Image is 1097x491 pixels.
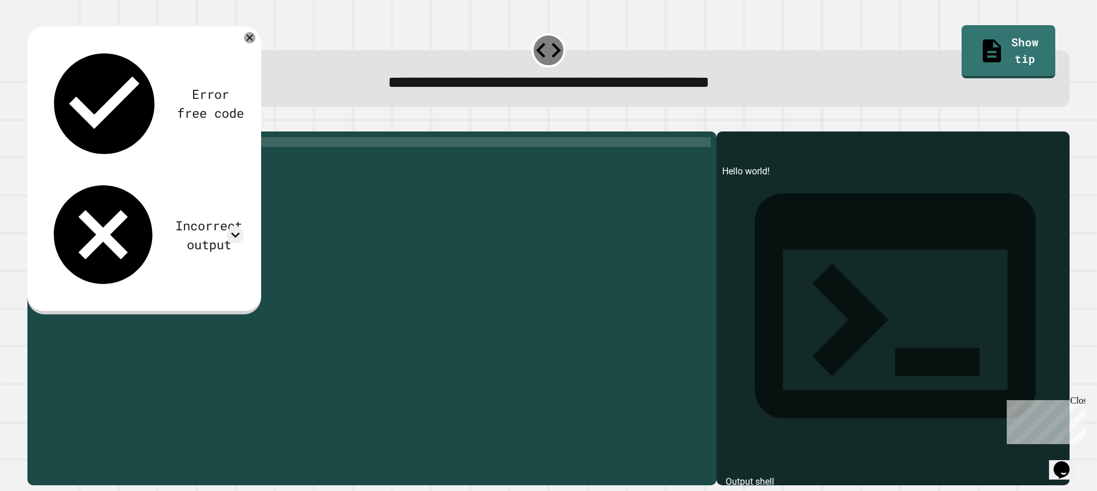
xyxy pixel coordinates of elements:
div: Chat with us now!Close [5,5,79,73]
iframe: chat widget [1049,445,1086,480]
iframe: chat widget [1002,396,1086,444]
div: Error free code [177,85,244,122]
div: Incorrect output [174,216,244,254]
a: Show tip [962,25,1055,78]
div: Hello world! [722,165,1064,485]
